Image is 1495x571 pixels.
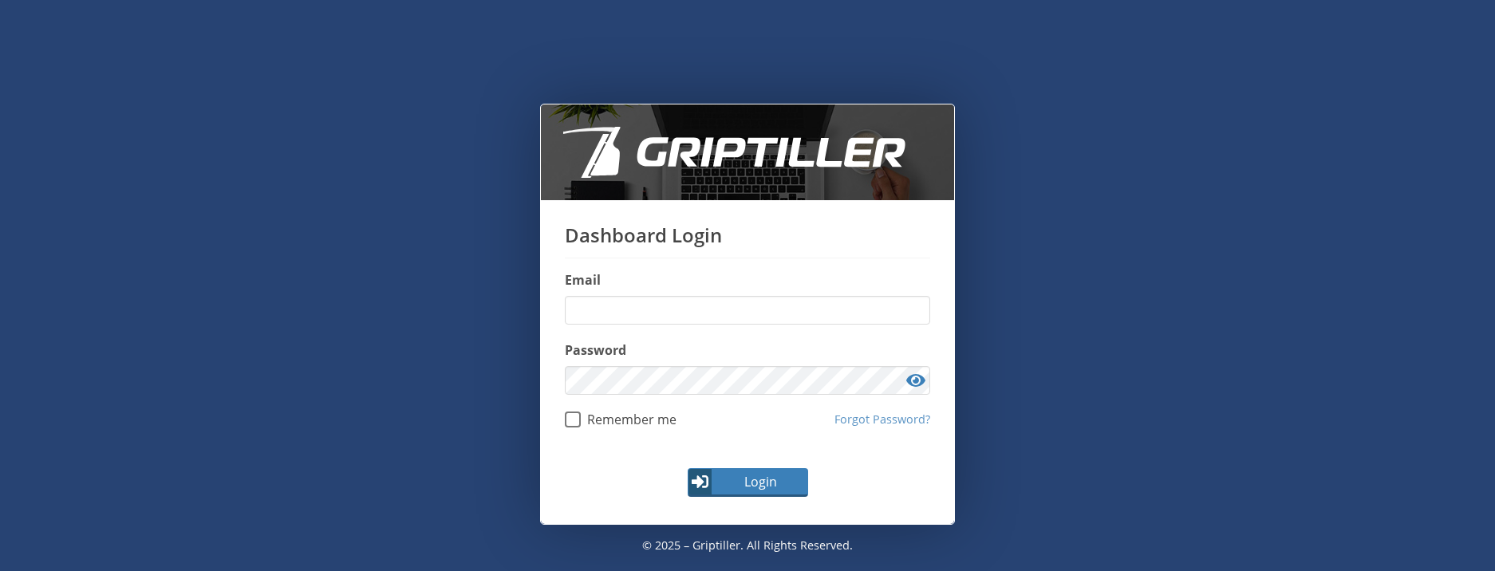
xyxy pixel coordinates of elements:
h1: Dashboard Login [565,224,930,258]
p: © 2025 – Griptiller. All rights reserved. [540,525,955,566]
span: Remember me [581,412,676,427]
button: Login [688,468,808,497]
label: Email [565,270,930,289]
label: Password [565,341,930,360]
span: Login [714,472,807,491]
a: Forgot Password? [834,411,930,428]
